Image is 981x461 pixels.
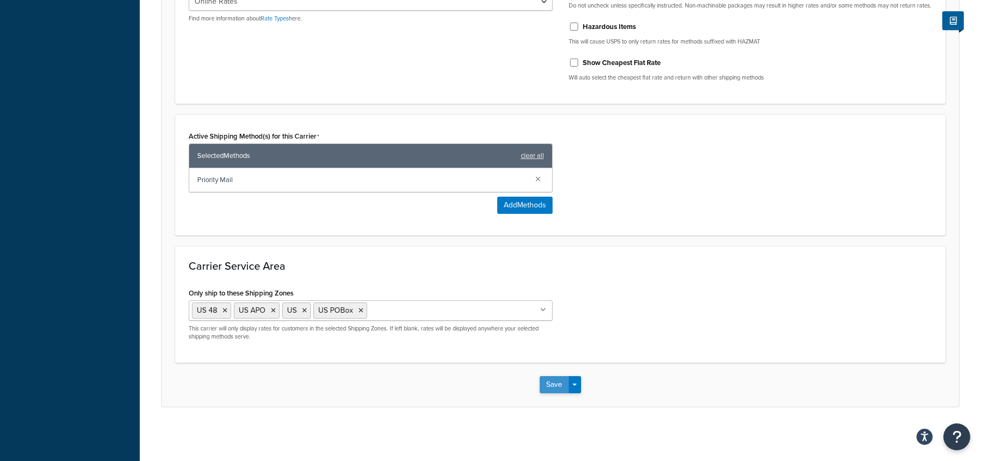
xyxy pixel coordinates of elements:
p: Find more information about here. [189,15,553,23]
p: This carrier will only display rates for customers in the selected Shipping Zones. If left blank,... [189,325,553,341]
p: This will cause USPS to only return rates for methods suffixed with HAZMAT [569,38,933,46]
label: Show Cheapest Flat Rate [583,58,661,68]
span: Priority Mail [197,172,527,188]
h3: Carrier Service Area [189,260,932,272]
span: US APO [239,305,266,316]
span: Selected Methods [197,148,515,163]
label: Hazardous Items [583,22,636,32]
button: Open Resource Center [943,423,970,450]
button: Show Help Docs [942,11,964,30]
label: Only ship to these Shipping Zones [189,289,293,297]
span: US [287,305,297,316]
p: Will auto select the cheapest flat rate and return with other shipping methods [569,74,933,82]
span: US 48 [197,305,217,316]
button: Save [540,376,569,393]
p: Do not uncheck unless specifically instructed. Non-machinable packages may result in higher rates... [569,2,933,10]
label: Active Shipping Method(s) for this Carrier [189,132,319,141]
a: Rate Types [261,14,289,23]
span: US POBox [318,305,353,316]
button: AddMethods [497,197,553,214]
a: clear all [521,148,544,163]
